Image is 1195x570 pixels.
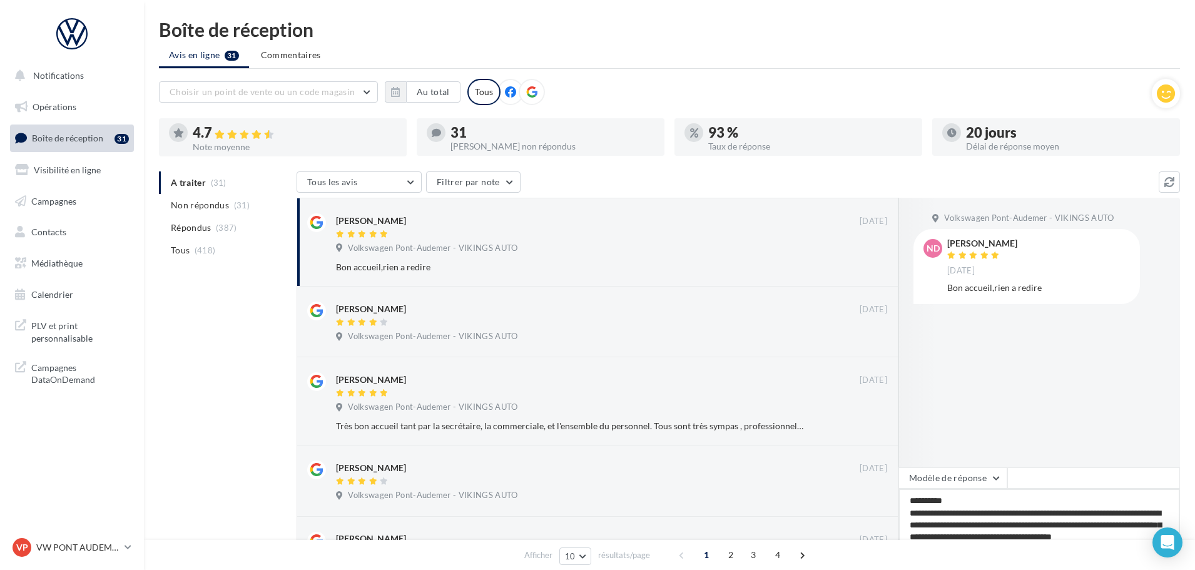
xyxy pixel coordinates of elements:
div: Taux de réponse [708,142,912,151]
div: [PERSON_NAME] [336,462,406,474]
span: Commentaires [261,49,321,61]
a: Visibilité en ligne [8,157,136,183]
span: (418) [195,245,216,255]
span: Non répondus [171,199,229,211]
span: Volkswagen Pont-Audemer - VIKINGS AUTO [944,213,1114,224]
span: [DATE] [860,304,887,315]
button: Filtrer par note [426,171,521,193]
div: 20 jours [966,126,1170,140]
p: VW PONT AUDEMER [36,541,119,554]
span: Volkswagen Pont-Audemer - VIKINGS AUTO [348,490,517,501]
div: 4.7 [193,126,397,140]
span: [DATE] [860,534,887,546]
div: 93 % [708,126,912,140]
span: Visibilité en ligne [34,165,101,175]
span: Calendrier [31,289,73,300]
button: Modèle de réponse [898,467,1007,489]
div: Boîte de réception [159,20,1180,39]
div: Bon accueil,rien a redire [947,282,1130,294]
span: PLV et print personnalisable [31,317,129,344]
span: résultats/page [598,549,650,561]
button: Tous les avis [297,171,422,193]
span: Opérations [33,101,76,112]
a: Calendrier [8,282,136,308]
button: Au total [385,81,460,103]
div: [PERSON_NAME] [336,303,406,315]
div: [PERSON_NAME] [336,532,406,545]
span: [DATE] [860,463,887,474]
a: Contacts [8,219,136,245]
div: Open Intercom Messenger [1152,527,1182,557]
span: Campagnes [31,195,76,206]
span: (31) [234,200,250,210]
span: 4 [768,545,788,565]
a: Boîte de réception31 [8,125,136,151]
div: 31 [114,134,129,144]
div: 31 [450,126,654,140]
span: Contacts [31,226,66,237]
span: Choisir un point de vente ou un code magasin [170,86,355,97]
span: Volkswagen Pont-Audemer - VIKINGS AUTO [348,331,517,342]
span: [DATE] [860,216,887,227]
div: [PERSON_NAME] [947,239,1017,248]
div: Tous [467,79,501,105]
a: VP VW PONT AUDEMER [10,536,134,559]
span: [DATE] [947,265,975,277]
div: Délai de réponse moyen [966,142,1170,151]
div: [PERSON_NAME] [336,215,406,227]
span: Volkswagen Pont-Audemer - VIKINGS AUTO [348,402,517,413]
span: 3 [743,545,763,565]
button: 10 [559,547,591,565]
a: Campagnes [8,188,136,215]
span: Répondus [171,221,211,234]
span: Boîte de réception [32,133,103,143]
a: PLV et print personnalisable [8,312,136,349]
span: Notifications [33,70,84,81]
div: Très bon accueil tant par la secrétaire, la commerciale, et l'ensemble du personnel. Tous sont tr... [336,420,806,432]
span: Tous [171,244,190,257]
span: 10 [565,551,576,561]
span: VP [16,541,28,554]
div: [PERSON_NAME] non répondus [450,142,654,151]
div: [PERSON_NAME] [336,374,406,386]
span: Tous les avis [307,176,358,187]
a: Médiathèque [8,250,136,277]
a: Opérations [8,94,136,120]
span: ND [927,242,940,255]
button: Notifications [8,63,131,89]
div: Note moyenne [193,143,397,151]
span: Afficher [524,549,552,561]
div: Bon accueil,rien a redire [336,261,806,273]
span: Campagnes DataOnDemand [31,359,129,386]
span: 1 [696,545,716,565]
span: Médiathèque [31,258,83,268]
span: (387) [216,223,237,233]
button: Au total [406,81,460,103]
span: 2 [721,545,741,565]
button: Choisir un point de vente ou un code magasin [159,81,378,103]
span: [DATE] [860,375,887,386]
a: Campagnes DataOnDemand [8,354,136,391]
span: Volkswagen Pont-Audemer - VIKINGS AUTO [348,243,517,254]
